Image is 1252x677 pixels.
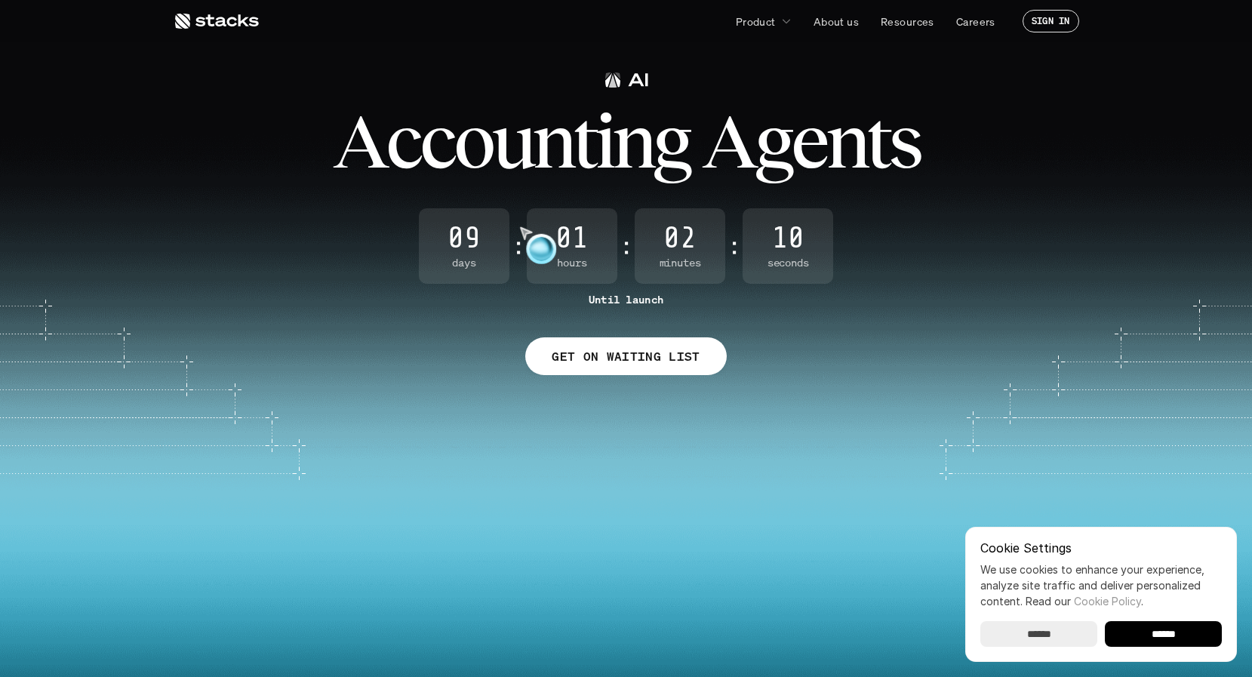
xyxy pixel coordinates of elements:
span: i [595,107,612,175]
span: A [702,107,755,175]
strong: : [620,233,632,259]
span: t [866,107,888,175]
p: SIGN IN [1032,16,1070,26]
span: n [612,107,653,175]
span: Seconds [743,257,833,269]
span: 02 [635,223,725,254]
span: A [333,107,386,175]
span: Minutes [635,257,725,269]
span: g [653,107,689,175]
p: Resources [881,14,934,29]
span: n [532,107,573,175]
span: Hours [527,257,617,269]
p: We use cookies to enhance your experience, analyze site traffic and deliver personalized content. [980,562,1222,609]
p: Product [736,14,776,29]
a: Careers [947,8,1004,35]
span: s [888,107,919,175]
p: GET ON WAITING LIST [552,346,700,368]
span: c [420,107,454,175]
span: g [755,107,791,175]
span: u [492,107,532,175]
a: About us [804,8,868,35]
a: Cookie Policy [1074,595,1141,608]
span: 01 [527,223,617,254]
span: 10 [743,223,833,254]
strong: : [728,233,740,259]
span: e [791,107,826,175]
span: 09 [419,223,509,254]
span: n [826,107,866,175]
p: Cookie Settings [980,542,1222,554]
a: Resources [872,8,943,35]
span: Days [419,257,509,269]
p: About us [814,14,859,29]
span: Read our . [1026,595,1143,608]
span: c [386,107,420,175]
a: SIGN IN [1023,10,1079,32]
p: Careers [956,14,995,29]
span: o [454,107,492,175]
span: t [573,107,595,175]
strong: : [512,233,524,259]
